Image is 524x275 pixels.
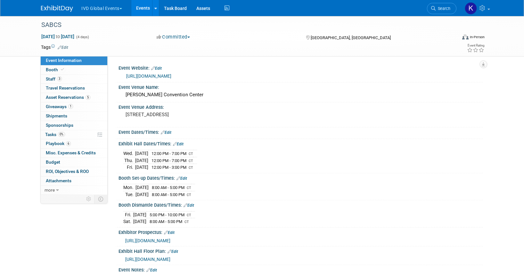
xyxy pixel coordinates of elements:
[467,44,484,47] div: Event Rating
[46,104,73,109] span: Giveaways
[168,249,178,254] a: Edit
[135,191,149,198] td: [DATE]
[66,141,71,146] span: 6
[419,33,485,43] div: Event Format
[135,150,148,157] td: [DATE]
[46,159,60,165] span: Budget
[126,73,171,79] a: [URL][DOMAIN_NAME]
[46,85,85,90] span: Travel Reservations
[150,212,184,217] span: 5:00 PM - 10:00 PM
[146,268,157,272] a: Edit
[46,141,71,146] span: Playbook
[123,157,135,164] td: Thu.
[83,195,94,203] td: Personalize Event Tab Strip
[189,159,193,163] span: CT
[119,246,483,255] div: Exhibit Hall Floor Plan:
[94,195,108,203] td: Toggle Event Tabs
[41,139,107,148] a: Playbook6
[41,65,107,74] a: Booth
[470,35,485,39] div: In-Person
[151,151,186,156] span: 12:00 PM - 7:00 PM
[133,218,146,225] td: [DATE]
[41,112,107,121] a: Shipments
[46,169,89,174] span: ROI, Objectives & ROO
[123,90,478,100] div: [PERSON_NAME] Convention Center
[86,95,90,100] span: 5
[187,213,191,217] span: CT
[311,35,391,40] span: [GEOGRAPHIC_DATA], [GEOGRAPHIC_DATA]
[41,121,107,130] a: Sponsorships
[41,75,107,84] a: Staff3
[176,176,187,181] a: Edit
[41,34,75,39] span: [DATE] [DATE]
[125,238,170,243] a: [URL][DOMAIN_NAME]
[126,112,263,117] pre: [STREET_ADDRESS]
[187,193,191,197] span: CT
[119,173,483,182] div: Booth Set-up Dates/Times:
[46,178,71,183] span: Attachments
[184,220,189,224] span: CT
[41,186,107,195] a: more
[46,113,67,118] span: Shipments
[123,150,135,157] td: Wed.
[41,5,73,12] img: ExhibitDay
[45,187,55,193] span: more
[123,164,135,171] td: Fri.
[41,158,107,167] a: Budget
[123,218,133,225] td: Sat.
[57,76,62,81] span: 3
[119,265,483,273] div: Event Notes:
[46,150,96,155] span: Misc. Expenses & Credits
[41,84,107,93] a: Travel Reservations
[41,149,107,158] a: Misc. Expenses & Credits
[41,167,107,176] a: ROI, Objectives & ROO
[152,192,184,197] span: 8:00 AM - 5:00 PM
[119,102,483,110] div: Event Venue Address:
[119,127,483,136] div: Event Dates/Times:
[46,76,62,82] span: Staff
[436,6,450,11] span: Search
[39,19,447,31] div: SABCS
[164,230,175,235] a: Edit
[123,211,133,218] td: Fri.
[151,66,162,71] a: Edit
[189,166,193,170] span: CT
[187,186,191,190] span: CT
[135,164,148,171] td: [DATE]
[151,158,186,163] span: 12:00 PM - 7:00 PM
[135,157,148,164] td: [DATE]
[46,58,82,63] span: Event Information
[58,132,65,137] span: 0%
[41,130,107,139] a: Tasks0%
[135,184,149,191] td: [DATE]
[61,68,64,71] i: Booth reservation complete
[119,82,483,90] div: Event Venue Name:
[41,93,107,102] a: Asset Reservations5
[123,191,135,198] td: Tue.
[55,34,61,39] span: to
[151,165,186,170] span: 12:00 PM - 3:00 PM
[427,3,456,14] a: Search
[152,185,184,190] span: 8:00 AM - 5:00 PM
[189,152,193,156] span: CT
[123,184,135,191] td: Mon.
[154,34,192,40] button: Committed
[150,219,182,224] span: 8:00 AM - 5:00 PM
[173,142,184,146] a: Edit
[46,67,65,72] span: Booth
[58,45,68,50] a: Edit
[119,139,483,147] div: Exhibit Hall Dates/Times:
[465,2,477,14] img: Keirsten Davis
[133,211,146,218] td: [DATE]
[125,257,170,262] span: [URL][DOMAIN_NAME]
[41,44,68,50] td: Tags
[76,35,89,39] span: (4 days)
[45,132,65,137] span: Tasks
[41,102,107,111] a: Giveaways1
[46,95,90,100] span: Asset Reservations
[184,203,194,208] a: Edit
[41,56,107,65] a: Event Information
[41,176,107,185] a: Attachments
[46,123,73,128] span: Sponsorships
